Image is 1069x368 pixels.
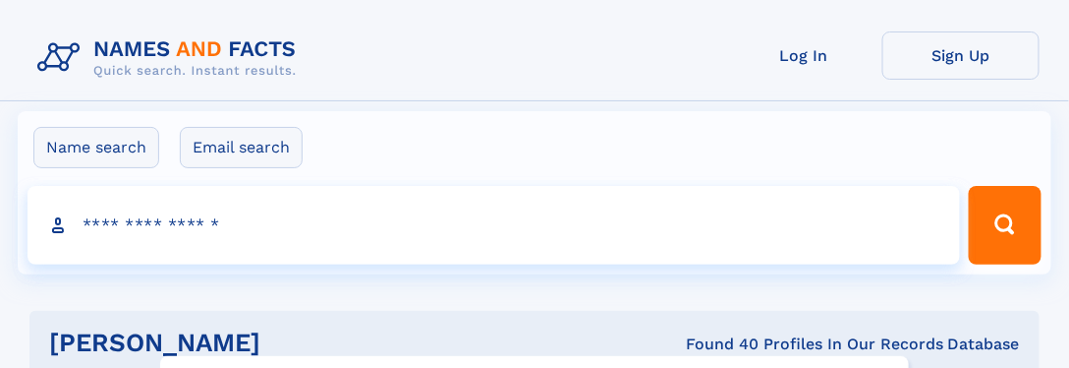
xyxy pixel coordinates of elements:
img: Logo Names and Facts [29,31,312,85]
label: Email search [180,127,303,168]
label: Name search [33,127,159,168]
a: Log In [725,31,882,80]
a: Sign Up [882,31,1040,80]
button: Search Button [969,186,1041,265]
input: search input [28,186,960,265]
div: Found 40 Profiles In Our Records Database [474,334,1021,355]
h1: [PERSON_NAME] [49,331,474,355]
